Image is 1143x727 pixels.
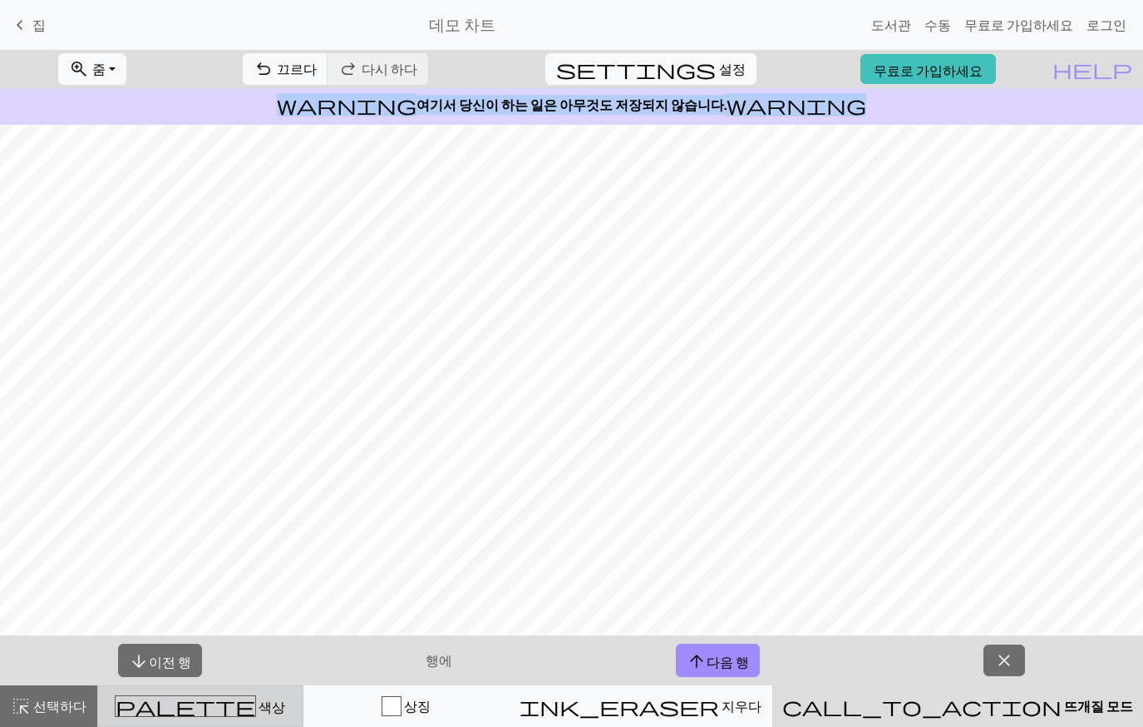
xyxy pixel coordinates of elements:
[994,649,1014,672] span: close
[69,57,89,81] span: zoom_in
[10,11,46,39] a: 집
[429,15,495,34] font: 데모 차트
[33,698,86,714] font: 선택하다
[719,61,746,77] font: 설정
[924,17,951,32] font: 수동
[727,93,866,116] span: warning
[1064,698,1133,714] font: 뜨개질 모드
[556,57,716,81] span: settings
[416,96,727,112] font: 여기서 당신이 하는 일은 아무것도 저장되지 않습니다.
[404,698,431,714] font: 상징
[958,8,1080,42] a: 무료로 가입하세요
[545,53,756,85] button: Settings설정
[92,61,106,77] font: 줌
[303,685,510,727] button: 상징
[254,57,273,81] span: undo
[10,13,30,37] span: keyboard_arrow_left
[97,685,303,727] button: 색상
[116,695,255,718] span: palette
[871,17,911,32] font: 도서관
[149,653,191,669] font: 이전 행
[277,61,317,77] font: 끄르다
[1052,57,1132,81] span: help
[259,699,285,715] font: 색상
[509,685,772,727] button: 지우다
[782,695,1062,718] span: call_to_action
[11,695,31,718] span: highlight_alt
[277,93,416,116] span: warning
[964,17,1073,32] font: 무료로 가입하세요
[918,8,958,42] a: 수동
[556,59,716,79] i: Settings
[707,653,749,669] font: 다음 행
[860,54,996,85] a: 무료로 가입하세요
[1080,8,1133,42] a: 로그인
[243,53,328,85] button: 끄르다
[722,698,761,714] font: 지우다
[772,685,1143,727] button: 뜨개질 모드
[426,652,452,668] font: 행에
[676,644,760,678] button: 다음 행
[118,644,202,678] button: 이전 행
[1086,17,1126,32] font: 로그인
[129,650,149,673] span: arrow_downward
[874,62,983,77] font: 무료로 가입하세요
[32,17,46,32] font: 집
[520,695,719,718] span: ink_eraser
[58,53,126,85] button: 줌
[865,8,918,42] a: 도서관
[687,650,707,673] span: arrow_upward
